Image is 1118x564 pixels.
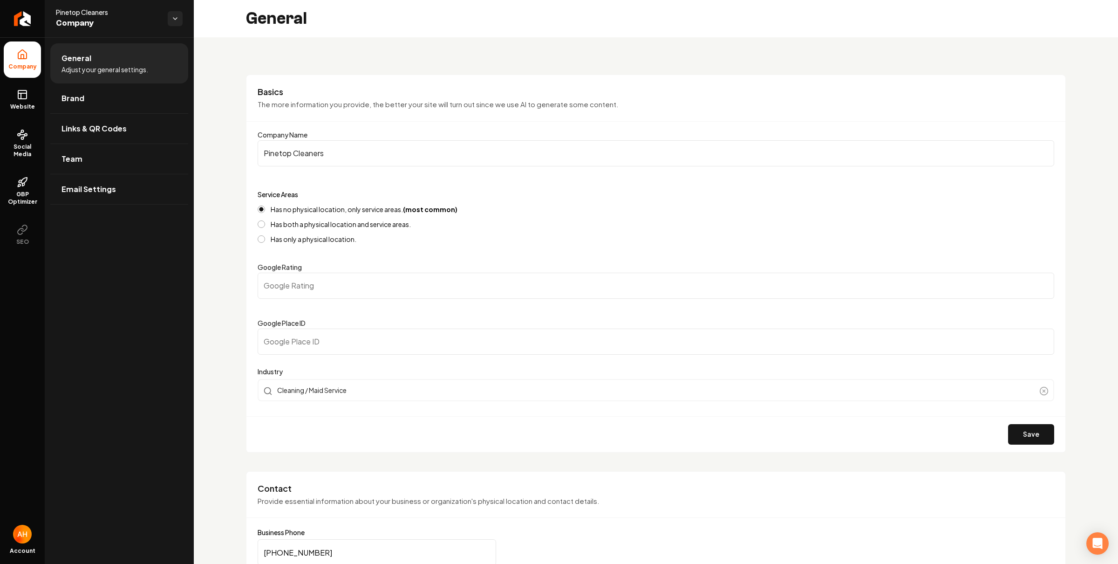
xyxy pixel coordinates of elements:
[258,529,1054,536] label: Business Phone
[7,103,39,110] span: Website
[50,144,188,174] a: Team
[50,83,188,113] a: Brand
[271,206,457,213] label: Has no physical location, only service areas.
[13,525,32,543] img: Anthony Hurgoi
[13,238,33,246] span: SEO
[258,273,1054,299] input: Google Rating
[61,53,91,64] span: General
[246,9,307,28] h2: General
[258,140,1054,166] input: Company Name
[4,217,41,253] button: SEO
[61,123,127,134] span: Links & QR Codes
[61,184,116,195] span: Email Settings
[271,221,411,227] label: Has both a physical location and service areas.
[61,93,84,104] span: Brand
[403,205,457,213] strong: (most common)
[4,143,41,158] span: Social Media
[61,65,148,74] span: Adjust your general settings.
[258,99,1054,110] p: The more information you provide, the better your site will turn out since we use AI to generate ...
[4,169,41,213] a: GBP Optimizer
[258,131,307,139] label: Company Name
[258,319,306,327] label: Google Place ID
[4,82,41,118] a: Website
[258,263,302,271] label: Google Rating
[56,17,160,30] span: Company
[258,483,1054,494] h3: Contact
[1008,424,1054,445] button: Save
[5,63,41,70] span: Company
[10,547,35,555] span: Account
[1086,532,1109,555] div: Open Intercom Messenger
[258,190,298,199] label: Service Areas
[50,114,188,144] a: Links & QR Codes
[61,153,82,165] span: Team
[14,11,31,26] img: Rebolt Logo
[13,525,32,543] button: Open user button
[258,329,1054,355] input: Google Place ID
[50,174,188,204] a: Email Settings
[258,366,1054,377] label: Industry
[4,122,41,165] a: Social Media
[258,496,1054,507] p: Provide essential information about your business or organization's physical location and contact...
[4,191,41,206] span: GBP Optimizer
[258,86,1054,97] h3: Basics
[271,236,356,242] label: Has only a physical location.
[56,7,160,17] span: Pinetop Cleaners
